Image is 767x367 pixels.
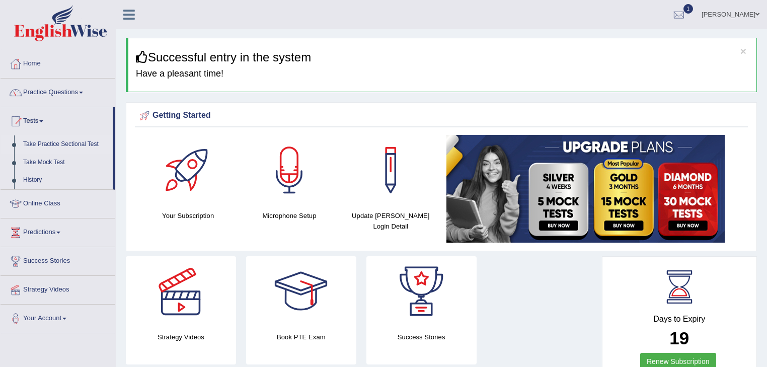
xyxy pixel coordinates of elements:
[1,107,113,132] a: Tests
[246,332,356,342] h4: Book PTE Exam
[366,332,477,342] h4: Success Stories
[669,328,689,348] b: 19
[683,4,694,14] span: 1
[613,315,746,324] h4: Days to Expiry
[136,69,749,79] h4: Have a pleasant time!
[136,51,749,64] h3: Successful entry in the system
[1,218,115,244] a: Predictions
[1,50,115,75] a: Home
[345,210,436,232] h4: Update [PERSON_NAME] Login Detail
[740,46,746,56] button: ×
[244,210,335,221] h4: Microphone Setup
[126,332,236,342] h4: Strategy Videos
[19,154,113,172] a: Take Mock Test
[19,171,113,189] a: History
[1,247,115,272] a: Success Stories
[446,135,725,243] img: small5.jpg
[1,305,115,330] a: Your Account
[1,276,115,301] a: Strategy Videos
[1,190,115,215] a: Online Class
[19,135,113,154] a: Take Practice Sectional Test
[1,79,115,104] a: Practice Questions
[142,210,234,221] h4: Your Subscription
[137,108,745,123] div: Getting Started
